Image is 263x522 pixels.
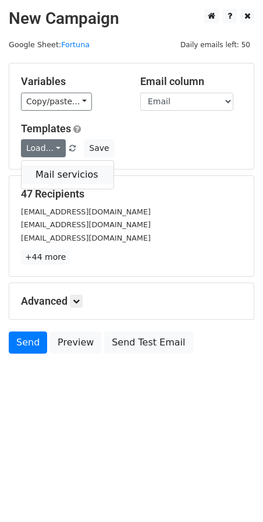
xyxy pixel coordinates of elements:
small: Google Sheet: [9,40,90,49]
small: [EMAIL_ADDRESS][DOMAIN_NAME] [21,207,151,216]
a: Copy/paste... [21,93,92,111]
a: Send Test Email [104,331,193,354]
iframe: Chat Widget [205,466,263,522]
a: Load... [21,139,66,157]
a: Templates [21,122,71,135]
a: Fortuna [61,40,90,49]
a: Preview [50,331,101,354]
h5: Email column [140,75,242,88]
small: [EMAIL_ADDRESS][DOMAIN_NAME] [21,234,151,242]
button: Save [84,139,114,157]
h2: New Campaign [9,9,254,29]
h5: 47 Recipients [21,188,242,200]
small: [EMAIL_ADDRESS][DOMAIN_NAME] [21,220,151,229]
a: Mail servicios [22,165,113,184]
a: Send [9,331,47,354]
a: +44 more [21,250,70,264]
h5: Variables [21,75,123,88]
a: Daily emails left: 50 [176,40,254,49]
span: Daily emails left: 50 [176,38,254,51]
div: Widget de chat [205,466,263,522]
h5: Advanced [21,295,242,308]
